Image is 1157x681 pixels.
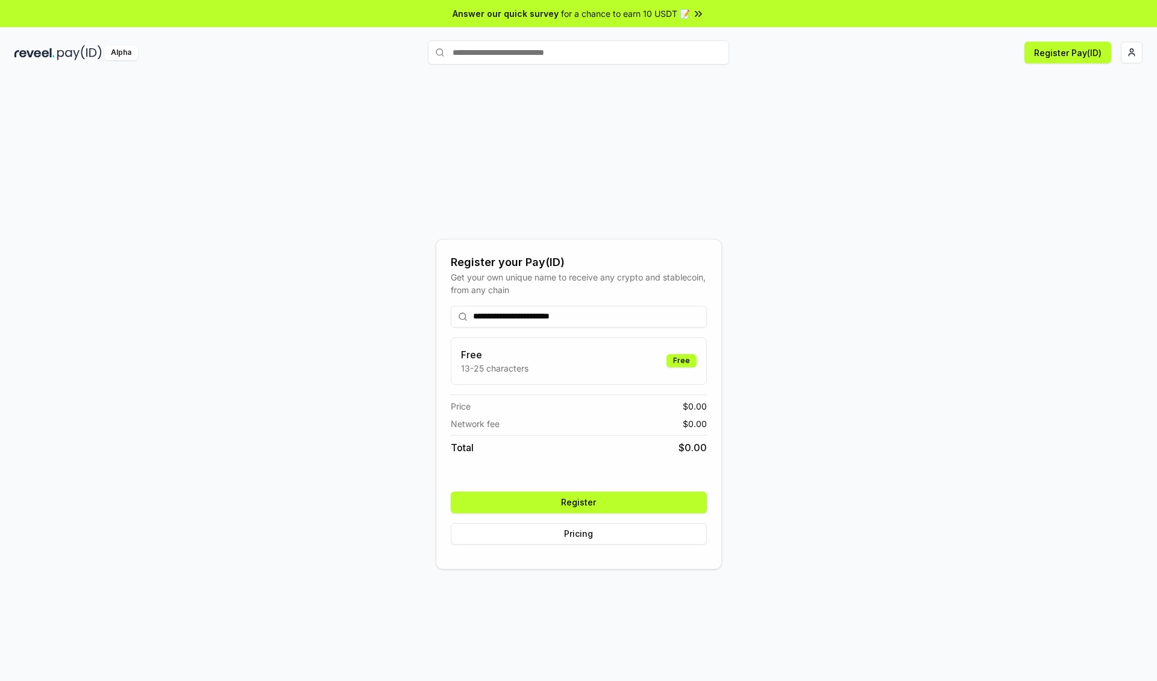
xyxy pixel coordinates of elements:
[666,354,697,367] div: Free
[453,7,559,20] span: Answer our quick survey
[1024,42,1111,63] button: Register Pay(ID)
[451,254,707,271] div: Register your Pay(ID)
[14,45,55,60] img: reveel_dark
[451,400,471,413] span: Price
[451,440,474,455] span: Total
[104,45,138,60] div: Alpha
[679,440,707,455] span: $ 0.00
[57,45,102,60] img: pay_id
[451,523,707,545] button: Pricing
[451,271,707,296] div: Get your own unique name to receive any crypto and stablecoin, from any chain
[461,347,528,362] h3: Free
[683,417,707,430] span: $ 0.00
[461,362,528,375] p: 13-25 characters
[451,417,500,430] span: Network fee
[451,492,707,513] button: Register
[561,7,690,20] span: for a chance to earn 10 USDT 📝
[683,400,707,413] span: $ 0.00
